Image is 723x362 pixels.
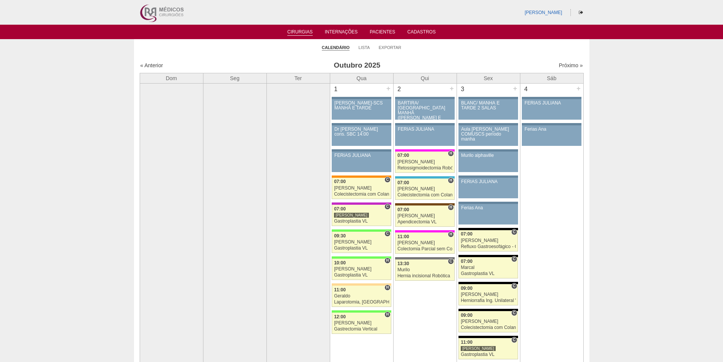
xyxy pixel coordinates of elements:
[525,127,579,132] div: Ferias Ana
[461,153,515,158] div: Murilo alphaville
[332,125,391,146] a: Dr [PERSON_NAME] cons. SBC 14:00
[334,127,389,137] div: Dr [PERSON_NAME] cons. SBC 14:00
[458,311,518,332] a: C 09:00 [PERSON_NAME] Colecistectomia com Colangiografia VL
[397,267,452,272] div: Murilo
[579,10,583,15] i: Sair
[511,229,517,235] span: Consultório
[461,244,516,249] div: Refluxo Gastroesofágico - Cirurgia VL
[394,84,405,95] div: 2
[511,337,517,343] span: Consultório
[458,204,518,224] a: Ferias Ana
[332,99,391,120] a: [PERSON_NAME]-SCS MANHÃ E TARDE
[397,193,452,198] div: Colecistectomia com Colangiografia VL
[384,177,390,183] span: Consultório
[448,150,454,156] span: Hospital
[393,73,457,83] th: Qui
[395,99,454,120] a: BARTIRA/ [GEOGRAPHIC_DATA] MANHÃ ([PERSON_NAME] E ANA)/ SANTA JOANA -TARDE
[461,101,515,111] div: BLANC/ MANHÃ E TARDE 2 SALAS
[359,45,370,50] a: Lista
[461,179,515,184] div: FERIAS JULIANA
[461,286,473,291] span: 09:00
[575,84,582,93] div: +
[384,231,390,237] span: Consultório
[457,73,520,83] th: Sex
[461,340,473,345] span: 11:00
[458,125,518,146] a: Aula [PERSON_NAME] COMUSCS período manha
[448,204,454,210] span: Hospital
[332,149,391,152] div: Key: Aviso
[332,97,391,99] div: Key: Aviso
[395,152,454,173] a: H 07:00 [PERSON_NAME] Retossigmoidectomia Robótica
[334,192,389,197] div: Colecistectomia com Colangiografia VL
[334,206,346,212] span: 07:00
[461,238,516,243] div: [PERSON_NAME]
[458,152,518,172] a: Murilo alphaville
[397,207,409,212] span: 07:00
[448,231,454,237] span: Hospital
[334,101,389,111] div: [PERSON_NAME]-SCS MANHÃ E TARDE
[332,175,391,178] div: Key: São Luiz - SCS
[525,10,562,15] a: [PERSON_NAME]
[397,213,452,218] div: [PERSON_NAME]
[522,99,581,120] a: FERIAS JULIANA
[512,84,518,93] div: +
[334,179,346,184] span: 07:00
[332,123,391,125] div: Key: Aviso
[395,230,454,232] div: Key: Pro Matre
[461,346,496,351] div: [PERSON_NAME]
[461,313,473,318] span: 09:00
[140,73,203,83] th: Dom
[522,123,581,125] div: Key: Aviso
[397,153,409,158] span: 07:00
[458,178,518,198] a: FERIAS JULIANA
[407,29,436,37] a: Cadastros
[559,62,583,68] a: Próximo »
[332,178,391,199] a: C 07:00 [PERSON_NAME] Colecistectomia com Colangiografia VL
[384,258,390,264] span: Hospital
[397,234,409,239] span: 11:00
[334,294,389,299] div: Geraldo
[511,256,517,262] span: Consultório
[384,204,390,210] span: Consultório
[461,292,516,297] div: [PERSON_NAME]
[332,313,391,334] a: H 12:00 [PERSON_NAME] Gastrectomia Vertical
[457,84,469,95] div: 3
[458,175,518,178] div: Key: Aviso
[448,177,454,183] span: Hospital
[379,45,402,50] a: Exportar
[330,84,342,95] div: 1
[395,203,454,206] div: Key: Santa Joana
[246,60,468,71] h3: Outubro 2025
[332,286,391,307] a: H 11:00 Geraldo Laparotomia, [GEOGRAPHIC_DATA], Drenagem, Bridas VL
[334,153,389,158] div: FERIAS JULIANA
[334,240,389,245] div: [PERSON_NAME]
[458,284,518,305] a: C 09:00 [PERSON_NAME] Herniorrafia Ing. Unilateral VL
[334,300,389,305] div: Laparotomia, [GEOGRAPHIC_DATA], Drenagem, Bridas VL
[334,260,346,266] span: 10:00
[461,265,516,270] div: Marcal
[398,127,452,132] div: FERIAS JULIANA
[395,149,454,152] div: Key: Pro Matre
[448,258,454,264] span: Consultório
[397,160,452,164] div: [PERSON_NAME]
[330,73,393,83] th: Qua
[458,338,518,359] a: C 11:00 [PERSON_NAME] Gastroplastia VL
[458,257,518,278] a: C 07:00 Marcal Gastroplastia VL
[461,298,516,303] div: Herniorrafia Ing. Unilateral VL
[395,97,454,99] div: Key: Aviso
[395,232,454,254] a: H 11:00 [PERSON_NAME] Colectomia Parcial sem Colostomia VL
[334,212,369,218] div: [PERSON_NAME]
[520,73,583,83] th: Sáb
[458,228,518,230] div: Key: Blanc
[520,84,532,95] div: 4
[395,176,454,179] div: Key: Neomater
[458,149,518,152] div: Key: Aviso
[287,29,313,36] a: Cirurgias
[511,310,517,316] span: Consultório
[395,179,454,200] a: H 07:00 [PERSON_NAME] Colecistectomia com Colangiografia VL
[332,256,391,259] div: Key: Brasil
[395,125,454,146] a: FERIAS JULIANA
[397,240,452,245] div: [PERSON_NAME]
[397,187,452,191] div: [PERSON_NAME]
[461,325,516,330] div: Colecistectomia com Colangiografia VL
